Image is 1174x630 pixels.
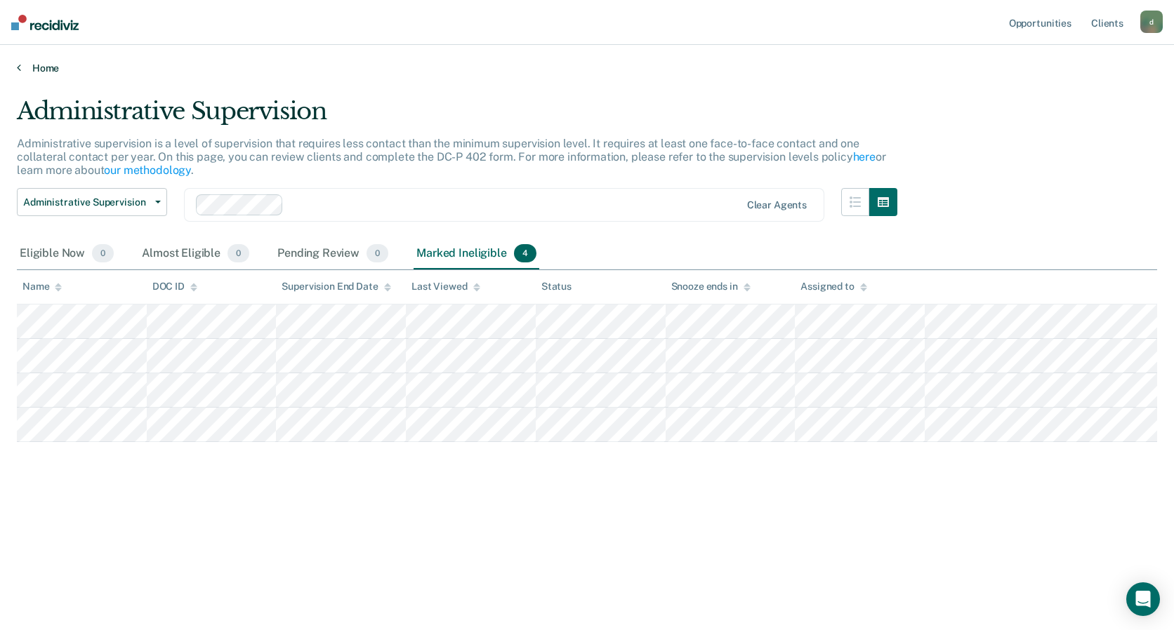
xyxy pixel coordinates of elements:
div: Administrative Supervision [17,97,897,137]
div: Clear agents [747,199,807,211]
div: Last Viewed [411,281,480,293]
img: Recidiviz [11,15,79,30]
div: Snooze ends in [671,281,751,293]
a: here [853,150,876,163]
div: DOC ID [152,281,197,293]
p: Administrative supervision is a level of supervision that requires less contact than the minimum ... [17,137,886,177]
span: 4 [514,244,536,262]
a: Home [17,62,1157,74]
div: Supervision End Date [282,281,390,293]
div: Eligible Now0 [17,239,117,269]
div: Open Intercom Messenger [1126,582,1160,616]
div: Name [22,281,62,293]
span: Administrative Supervision [23,196,150,208]
a: our methodology [104,163,191,177]
span: 0 [367,244,388,262]
button: d [1140,11,1163,33]
div: Assigned to [800,281,866,293]
div: Status [541,281,572,293]
div: Marked Ineligible4 [414,239,539,269]
span: 0 [227,244,249,262]
div: Almost Eligible0 [139,239,252,269]
div: Pending Review0 [275,239,391,269]
span: 0 [92,244,114,262]
button: Administrative Supervision [17,188,167,216]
